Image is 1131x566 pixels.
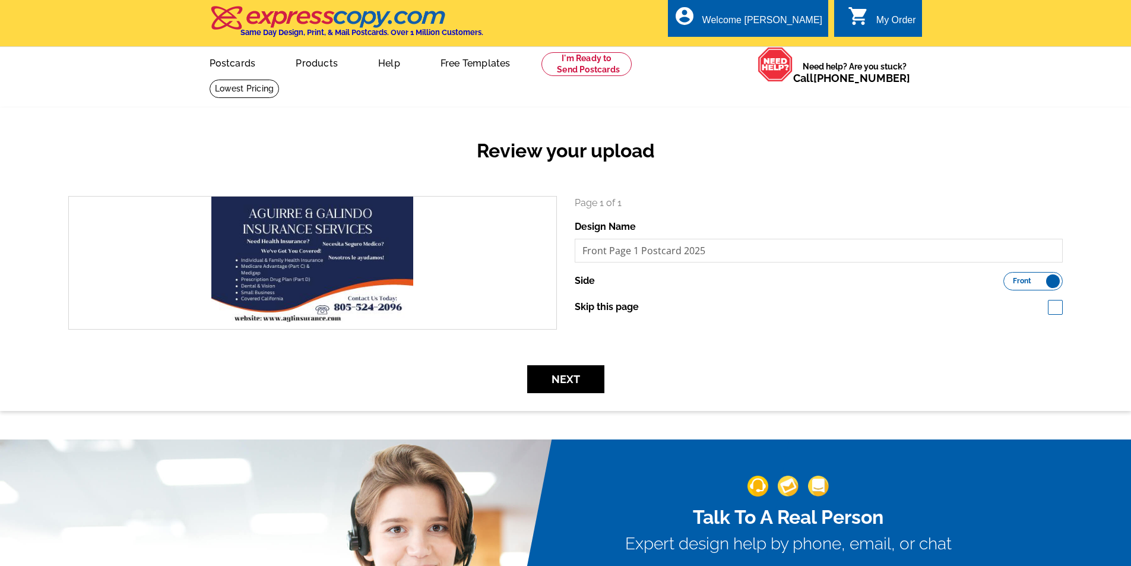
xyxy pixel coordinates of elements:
a: Help [359,48,419,76]
input: File Name [575,239,1063,263]
a: Free Templates [422,48,530,76]
button: Next [527,365,604,393]
span: Need help? Are you stuck? [793,61,916,84]
img: support-img-3_1.png [808,476,829,497]
h2: Talk To A Real Person [625,506,952,529]
p: Page 1 of 1 [575,196,1063,210]
label: Side [575,274,595,288]
img: support-img-2.png [778,476,799,497]
a: Postcards [191,48,275,76]
a: [PHONE_NUMBER] [813,72,910,84]
h3: Expert design help by phone, email, or chat [625,534,952,554]
i: account_circle [674,5,695,27]
a: Same Day Design, Print, & Mail Postcards. Over 1 Million Customers. [210,14,483,37]
a: shopping_cart My Order [848,13,916,28]
div: My Order [876,15,916,31]
h2: Review your upload [59,140,1072,162]
img: support-img-1.png [747,476,768,497]
a: Products [277,48,357,76]
span: Front [1013,278,1031,284]
img: help [758,47,793,82]
i: shopping_cart [848,5,869,27]
span: Call [793,72,910,84]
div: Welcome [PERSON_NAME] [702,15,822,31]
h4: Same Day Design, Print, & Mail Postcards. Over 1 Million Customers. [240,28,483,37]
label: Design Name [575,220,636,234]
label: Skip this page [575,300,639,314]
